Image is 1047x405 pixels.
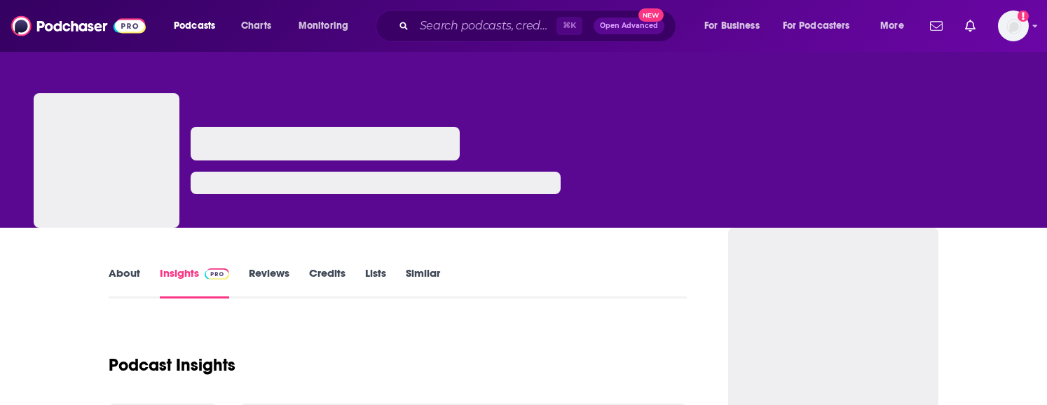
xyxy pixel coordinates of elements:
[232,15,280,37] a: Charts
[289,15,367,37] button: open menu
[205,268,229,280] img: Podchaser Pro
[365,266,386,298] a: Lists
[704,16,760,36] span: For Business
[109,266,140,298] a: About
[924,14,948,38] a: Show notifications dropdown
[870,15,922,37] button: open menu
[249,266,289,298] a: Reviews
[11,13,146,39] img: Podchaser - Follow, Share and Rate Podcasts
[998,11,1029,41] button: Show profile menu
[414,15,556,37] input: Search podcasts, credits, & more...
[174,16,215,36] span: Podcasts
[389,10,690,42] div: Search podcasts, credits, & more...
[783,16,850,36] span: For Podcasters
[774,15,870,37] button: open menu
[406,266,440,298] a: Similar
[638,8,664,22] span: New
[998,11,1029,41] img: User Profile
[164,15,233,37] button: open menu
[694,15,777,37] button: open menu
[556,17,582,35] span: ⌘ K
[309,266,345,298] a: Credits
[594,18,664,34] button: Open AdvancedNew
[600,22,658,29] span: Open Advanced
[109,355,235,376] h1: Podcast Insights
[299,16,348,36] span: Monitoring
[160,266,229,298] a: InsightsPodchaser Pro
[241,16,271,36] span: Charts
[880,16,904,36] span: More
[959,14,981,38] a: Show notifications dropdown
[1018,11,1029,22] svg: Add a profile image
[998,11,1029,41] span: Logged in as evankrask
